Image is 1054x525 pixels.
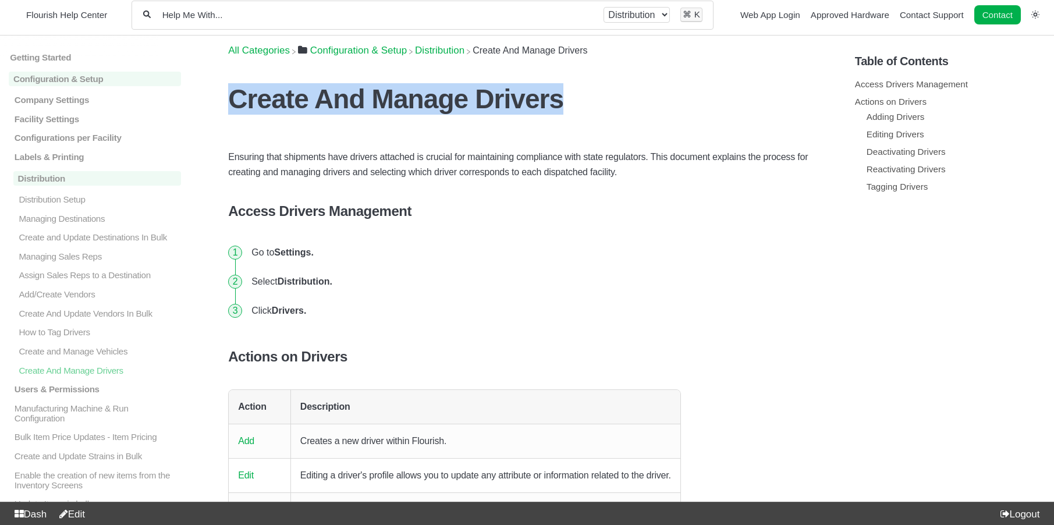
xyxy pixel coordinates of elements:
[971,7,1024,23] li: Contact desktop
[867,112,925,122] a: Adding Drivers
[9,114,181,124] a: Facility Settings
[9,346,181,356] a: Create and Manage Vehicles
[9,451,181,461] a: Create and Update Strains in Bulk
[274,247,314,257] strong: Settings.
[300,402,350,412] strong: Description
[900,10,964,20] a: Contact Support navigation item
[9,171,181,186] a: Distribution
[740,10,800,20] a: Web App Login navigation item
[9,52,181,62] a: Getting Started
[974,5,1021,24] a: Contact
[9,365,181,375] a: Create And Manage Drivers
[9,133,181,143] a: Configurations per Facility
[415,45,464,56] span: ​Distribution
[300,468,671,483] p: Editing a driver's profile allows you to update any attribute or information related to the driver.
[9,384,181,394] a: Users & Permissions
[17,213,181,223] p: Managing Destinations
[228,45,290,56] span: All Categories
[694,9,700,19] kbd: K
[9,509,47,520] a: Dash
[867,129,924,139] a: Editing Drivers
[9,403,181,423] a: Manufacturing Machine & Run Configuration
[228,150,826,180] p: Ensuring that shipments have drivers attached is crucial for maintaining compliance with state re...
[9,152,181,162] a: Labels & Printing
[26,10,107,20] span: Flourish Help Center
[9,327,181,337] a: How to Tag Drivers
[13,470,181,489] p: Enable the creation of new items from the Inventory Screens
[13,114,181,124] p: Facility Settings
[17,232,181,242] p: Create and Update Destinations In Bulk
[9,289,181,299] a: Add/Create Vendors
[17,289,181,299] p: Add/Create Vendors
[54,509,85,520] a: Edit
[13,95,181,105] p: Company Settings
[855,79,968,89] a: Access Drivers Management
[228,203,826,219] h4: Access Drivers Management
[13,451,181,461] p: Create and Update Strains in Bulk
[13,152,181,162] p: Labels & Printing
[9,432,181,442] a: Bulk Item Price Updates - Item Pricing
[161,9,594,20] input: Help Me With...
[247,238,826,267] li: Go to
[17,308,181,318] p: Create And Update Vendors In Bulk
[9,72,181,86] a: Configuration & Setup
[17,327,181,337] p: How to Tag Drivers
[310,45,407,56] span: ​Configuration & Setup
[238,470,254,480] a: Edit
[13,432,181,442] p: Bulk Item Price Updates - Item Pricing
[13,133,181,143] p: Configurations per Facility
[272,306,307,315] strong: Drivers.
[473,45,587,55] span: Create And Manage Drivers
[17,365,181,375] p: Create And Manage Drivers
[13,499,181,509] p: Update Items in bulk
[228,349,826,365] h4: Actions on Drivers
[415,45,464,56] a: Distribution
[9,251,181,261] a: Managing Sales Reps
[855,55,1045,68] h5: Table of Contents
[9,499,181,509] a: Update Items in bulk
[9,194,181,204] a: Distribution Setup
[867,147,946,157] a: Deactivating Drivers
[867,164,946,174] a: Reactivating Drivers
[9,213,181,223] a: Managing Destinations
[13,403,181,423] p: Manufacturing Machine & Run Configuration
[15,7,20,23] img: Flourish Help Center Logo
[15,7,107,23] a: Flourish Help Center
[238,436,254,446] a: Add
[9,270,181,280] a: Assign Sales Reps to a Destination
[17,346,181,356] p: Create and Manage Vehicles
[247,267,826,296] li: Select
[9,308,181,318] a: Create And Update Vendors In Bulk
[13,171,181,186] p: Distribution
[228,45,290,56] a: Breadcrumb link to All Categories
[17,270,181,280] p: Assign Sales Reps to a Destination
[9,232,181,242] a: Create and Update Destinations In Bulk
[17,194,181,204] p: Distribution Setup
[855,97,927,107] a: Actions on Drivers
[300,434,671,449] p: Creates a new driver within Flourish.
[811,10,889,20] a: Approved Hardware navigation item
[1031,9,1039,19] a: Switch dark mode setting
[683,9,691,19] kbd: ⌘
[278,276,332,286] strong: Distribution.
[228,83,826,115] h1: Create And Manage Drivers
[247,296,826,325] li: Click
[9,95,181,105] a: Company Settings
[9,470,181,489] a: Enable the creation of new items from the Inventory Screens
[238,402,267,412] strong: Action
[13,384,181,394] p: Users & Permissions
[867,182,928,191] a: Tagging Drivers
[298,45,407,56] a: Configuration & Setup
[17,251,181,261] p: Managing Sales Reps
